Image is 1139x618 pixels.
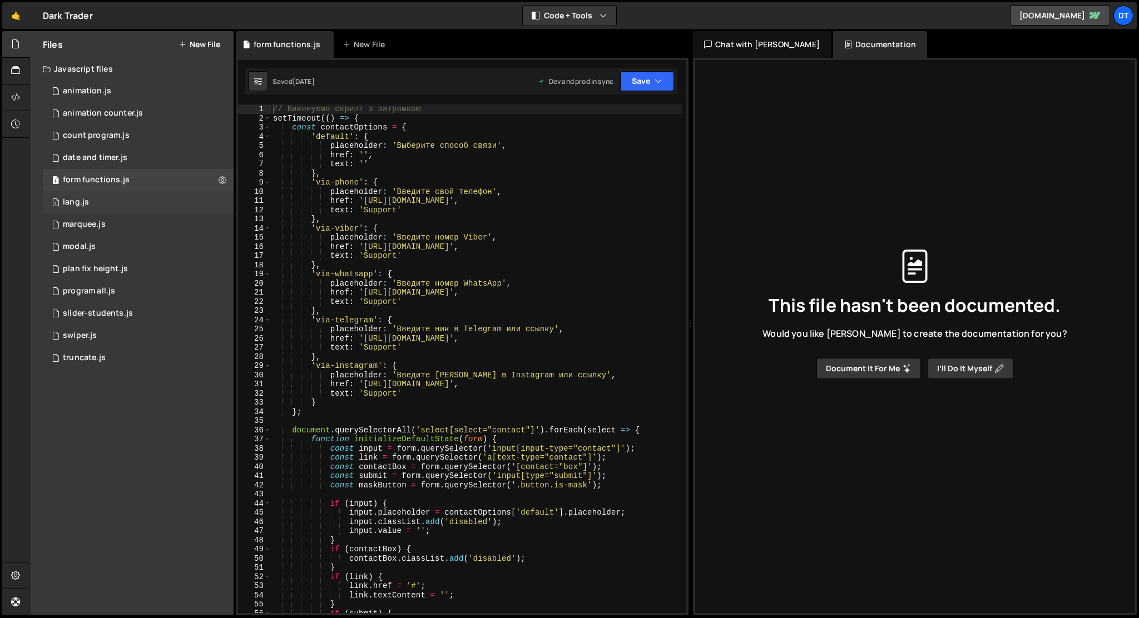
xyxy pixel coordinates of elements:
div: 13586/34201.js [43,213,234,236]
div: 19 [238,270,271,279]
div: 47 [238,526,271,536]
div: 50 [238,554,271,564]
div: 44 [238,499,271,509]
div: 54 [238,591,271,600]
div: 4 [238,132,271,142]
div: 13586/35280.js [43,347,234,369]
div: 3 [238,123,271,132]
div: truncate.js [63,353,106,363]
div: 16 [238,242,271,252]
div: 13586/34200.js [43,102,234,124]
div: 21 [238,288,271,297]
div: 13586/34188.js [43,80,234,102]
div: Documentation [833,31,927,58]
div: Chat with [PERSON_NAME] [693,31,831,58]
div: animation counter.js [63,108,143,118]
div: date and timer.js [63,153,127,163]
div: 13586/34178.js [43,258,234,280]
div: 15 [238,233,271,242]
div: 34 [238,407,271,417]
div: Dark Trader [43,9,93,22]
div: 23 [238,306,271,316]
a: DT [1113,6,1133,26]
div: 30 [238,371,271,380]
div: 29 [238,361,271,371]
span: 1 [52,199,59,208]
div: 42 [238,481,271,490]
div: 48 [238,536,271,545]
div: 10 [238,187,271,197]
div: 41 [238,471,271,481]
div: 13586/34182.js [43,169,234,191]
div: 13586/34526.js [43,147,234,169]
div: 13586/34534.js [43,280,234,302]
div: 36 [238,426,271,435]
div: 13 [238,215,271,224]
div: Dev and prod in sync [538,77,613,86]
div: 2 [238,114,271,123]
div: 1 [238,104,271,114]
div: 18 [238,261,271,270]
div: 28 [238,352,271,362]
div: 43 [238,490,271,499]
div: slider-students.js [63,308,133,318]
a: [DOMAIN_NAME] [1010,6,1110,26]
div: 6 [238,151,271,160]
div: form functions.js [254,39,320,50]
h2: Files [43,38,63,51]
div: plan fix height.js [63,264,128,274]
div: swiper.js [63,331,97,341]
span: 1 [52,177,59,186]
div: 13586/34533.js [43,124,234,147]
div: 55 [238,600,271,609]
div: Saved [273,77,315,86]
div: 11 [238,196,271,206]
div: count program.js [63,131,130,141]
span: Would you like [PERSON_NAME] to create the documentation for you? [762,327,1067,340]
button: I’ll do it myself [928,358,1013,379]
div: 24 [238,316,271,325]
div: 13586/34183.js [43,236,234,258]
div: form functions.js [63,175,130,185]
div: 39 [238,453,271,462]
div: modal.js [63,242,96,252]
div: 38 [238,444,271,453]
div: 22 [238,297,271,307]
div: 32 [238,389,271,398]
div: animation.js [63,86,111,96]
button: Document it for me [816,358,921,379]
div: 27 [238,343,271,352]
div: 7 [238,160,271,169]
div: program all.js [63,286,115,296]
div: 49 [238,545,271,554]
div: 52 [238,572,271,582]
div: 46 [238,517,271,527]
button: Code + Tools [523,6,616,26]
div: 53 [238,581,271,591]
div: New File [343,39,389,50]
div: 45 [238,508,271,517]
div: 12 [238,206,271,215]
div: [DATE] [293,77,315,86]
div: 13586/34761.js [43,191,234,213]
div: 35 [238,416,271,426]
div: 8 [238,169,271,178]
div: 31 [238,380,271,389]
div: 37 [238,435,271,444]
div: marquee.js [63,220,106,230]
span: This file hasn't been documented. [769,296,1061,314]
div: 51 [238,563,271,572]
button: New File [179,40,220,49]
div: 26 [238,334,271,343]
div: 40 [238,462,271,472]
div: 13586/34186.js [43,325,234,347]
div: 25 [238,325,271,334]
div: Javascript files [29,58,234,80]
div: 14 [238,224,271,233]
button: Save [620,71,674,91]
div: 17 [238,251,271,261]
div: 9 [238,178,271,187]
div: 33 [238,398,271,407]
div: lang.js [63,197,89,207]
div: 20 [238,279,271,288]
